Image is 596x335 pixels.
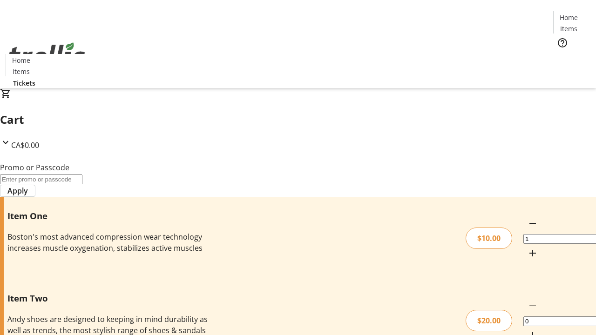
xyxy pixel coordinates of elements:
[560,24,577,33] span: Items
[554,13,583,22] a: Home
[11,140,39,150] span: CA$0.00
[6,55,36,65] a: Home
[553,33,572,52] button: Help
[12,55,30,65] span: Home
[7,209,211,222] h3: Item One
[7,292,211,305] h3: Item Two
[561,54,583,64] span: Tickets
[523,244,542,262] button: Increment by one
[523,214,542,233] button: Decrement by one
[553,54,590,64] a: Tickets
[466,310,512,331] div: $20.00
[6,67,36,76] a: Items
[13,67,30,76] span: Items
[13,78,35,88] span: Tickets
[560,13,578,22] span: Home
[554,24,583,33] a: Items
[6,78,43,88] a: Tickets
[7,185,28,196] span: Apply
[7,231,211,254] div: Boston's most advanced compression wear technology increases muscle oxygenation, stabilizes activ...
[6,32,88,79] img: Orient E2E Organization nWDaEk39cF's Logo
[466,228,512,249] div: $10.00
